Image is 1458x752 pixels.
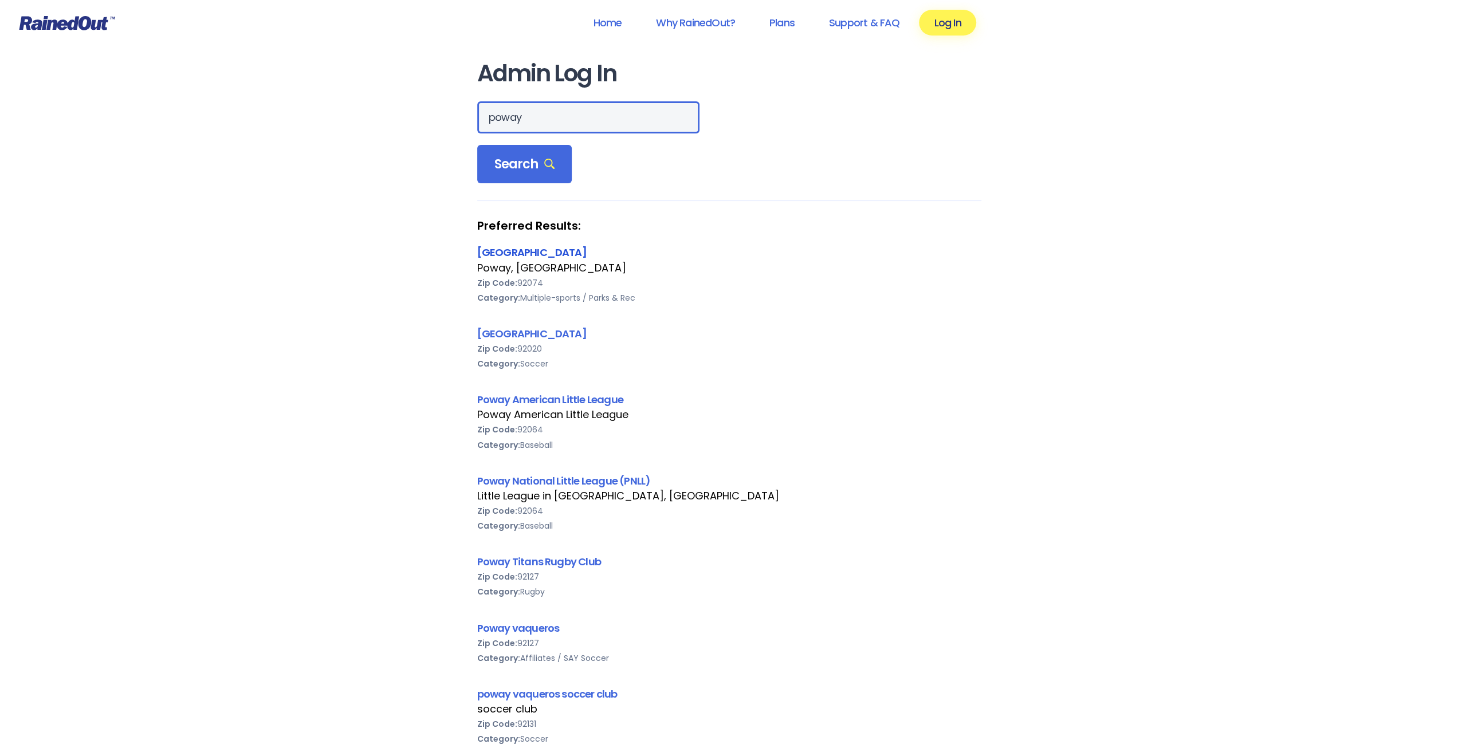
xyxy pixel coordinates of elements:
b: Category: [477,733,520,745]
a: Log In [919,10,976,36]
a: Support & FAQ [814,10,914,36]
a: Poway National Little League (PNLL) [477,474,651,488]
div: 92020 [477,341,981,356]
b: Category: [477,586,520,597]
div: 92074 [477,275,981,290]
b: Category: [477,292,520,304]
div: Poway National Little League (PNLL) [477,473,981,489]
div: soccer club [477,702,981,716]
a: Home [578,10,636,36]
b: Zip Code: [477,424,517,435]
a: poway vaqueros soccer club [477,687,618,701]
b: Zip Code: [477,277,517,289]
a: Poway vaqueros [477,621,560,635]
div: Soccer [477,356,981,371]
a: Poway Titans Rugby Club [477,554,601,569]
div: 92064 [477,503,981,518]
div: [GEOGRAPHIC_DATA] [477,326,981,341]
div: Multiple-sports / Parks & Rec [477,290,981,305]
div: Little League in [GEOGRAPHIC_DATA], [GEOGRAPHIC_DATA] [477,489,981,503]
div: Affiliates / SAY Soccer [477,651,981,666]
div: [GEOGRAPHIC_DATA] [477,245,981,260]
strong: Preferred Results: [477,218,981,233]
b: Zip Code: [477,637,517,649]
a: Plans [754,10,809,36]
b: Category: [477,520,520,531]
div: 92131 [477,716,981,731]
h1: Admin Log In [477,61,981,86]
b: Zip Code: [477,343,517,355]
input: Search Orgs… [477,101,699,133]
div: 92127 [477,636,981,651]
a: Why RainedOut? [641,10,750,36]
div: Baseball [477,438,981,452]
a: [GEOGRAPHIC_DATA] [477,245,587,259]
div: Rugby [477,584,981,599]
span: Search [494,156,555,172]
div: Search [477,145,572,184]
b: Zip Code: [477,505,517,517]
a: [GEOGRAPHIC_DATA] [477,326,587,341]
div: Baseball [477,518,981,533]
b: Zip Code: [477,718,517,730]
div: Poway vaqueros [477,620,981,636]
b: Category: [477,652,520,664]
a: Poway American Little League [477,392,623,407]
div: Poway American Little League [477,392,981,407]
div: poway vaqueros soccer club [477,686,981,702]
div: Soccer [477,731,981,746]
div: Poway American Little League [477,407,981,422]
b: Zip Code: [477,571,517,582]
div: 92127 [477,569,981,584]
div: 92064 [477,422,981,437]
b: Category: [477,358,520,369]
div: Poway Titans Rugby Club [477,554,981,569]
b: Category: [477,439,520,451]
div: Poway, [GEOGRAPHIC_DATA] [477,261,981,275]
